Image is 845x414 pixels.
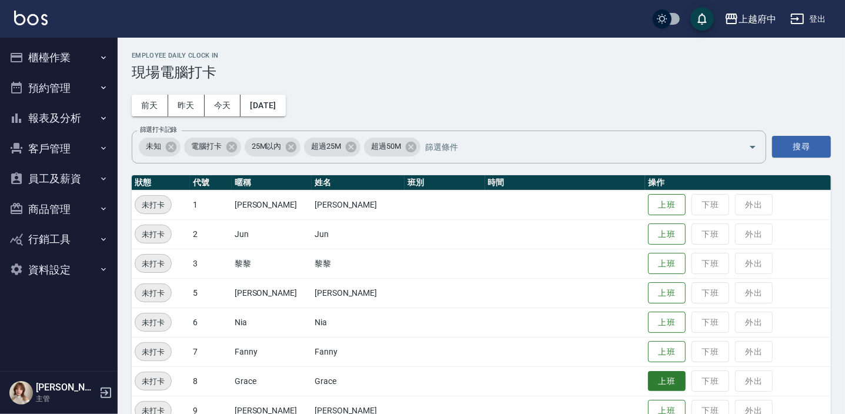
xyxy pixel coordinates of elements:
[422,136,728,157] input: 篩選條件
[241,95,285,116] button: [DATE]
[648,282,686,304] button: 上班
[648,371,686,392] button: 上班
[140,125,177,134] label: 篩選打卡記錄
[190,366,232,396] td: 8
[485,175,645,191] th: 時間
[304,138,360,156] div: 超過25M
[139,141,168,152] span: 未知
[190,175,232,191] th: 代號
[135,316,171,329] span: 未打卡
[190,219,232,249] td: 2
[648,223,686,245] button: 上班
[232,190,312,219] td: [PERSON_NAME]
[245,141,289,152] span: 25M以內
[190,308,232,337] td: 6
[5,194,113,225] button: 商品管理
[135,228,171,241] span: 未打卡
[648,253,686,275] button: 上班
[743,138,762,156] button: Open
[5,103,113,133] button: 報表及分析
[36,382,96,393] h5: [PERSON_NAME]
[690,7,714,31] button: save
[232,219,312,249] td: Jun
[5,73,113,103] button: 預約管理
[5,163,113,194] button: 員工及薪資
[720,7,781,31] button: 上越府中
[232,308,312,337] td: Nia
[132,175,190,191] th: 狀態
[135,287,171,299] span: 未打卡
[14,11,48,25] img: Logo
[772,136,831,158] button: 搜尋
[312,175,405,191] th: 姓名
[36,393,96,404] p: 主管
[364,138,420,156] div: 超過50M
[190,337,232,366] td: 7
[132,52,831,59] h2: Employee Daily Clock In
[232,366,312,396] td: Grace
[232,249,312,278] td: 黎黎
[312,278,405,308] td: [PERSON_NAME]
[184,138,241,156] div: 電腦打卡
[645,175,831,191] th: 操作
[135,199,171,211] span: 未打卡
[232,278,312,308] td: [PERSON_NAME]
[5,255,113,285] button: 資料設定
[135,346,171,358] span: 未打卡
[312,366,405,396] td: Grace
[184,141,229,152] span: 電腦打卡
[132,95,168,116] button: 前天
[304,141,348,152] span: 超過25M
[5,224,113,255] button: 行銷工具
[364,141,408,152] span: 超過50M
[648,312,686,333] button: 上班
[245,138,301,156] div: 25M以內
[312,308,405,337] td: Nia
[9,381,33,405] img: Person
[139,138,181,156] div: 未知
[312,249,405,278] td: 黎黎
[205,95,241,116] button: 今天
[132,64,831,81] h3: 現場電腦打卡
[5,133,113,164] button: 客戶管理
[739,12,776,26] div: 上越府中
[312,219,405,249] td: Jun
[232,175,312,191] th: 暱稱
[786,8,831,30] button: 登出
[190,190,232,219] td: 1
[135,258,171,270] span: 未打卡
[190,278,232,308] td: 5
[312,190,405,219] td: [PERSON_NAME]
[405,175,485,191] th: 班別
[648,341,686,363] button: 上班
[190,249,232,278] td: 3
[5,42,113,73] button: 櫃檯作業
[168,95,205,116] button: 昨天
[135,375,171,388] span: 未打卡
[312,337,405,366] td: Fanny
[232,337,312,366] td: Fanny
[648,194,686,216] button: 上班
